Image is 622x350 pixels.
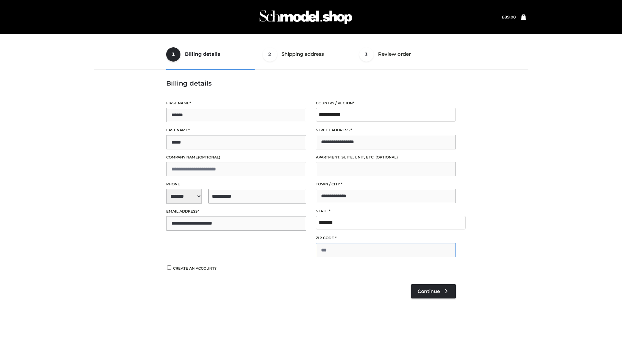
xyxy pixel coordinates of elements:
label: Apartment, suite, unit, etc. [316,154,456,160]
label: Company name [166,154,306,160]
label: Country / Region [316,100,456,106]
span: £ [502,15,504,19]
label: First name [166,100,306,106]
a: £89.00 [502,15,516,19]
input: Create an account? [166,265,172,270]
span: (optional) [375,155,398,159]
span: (optional) [198,155,220,159]
label: State [316,208,456,214]
span: Continue [418,288,440,294]
bdi: 89.00 [502,15,516,19]
h3: Billing details [166,79,456,87]
label: Last name [166,127,306,133]
label: Street address [316,127,456,133]
label: Phone [166,181,306,187]
label: Email address [166,208,306,215]
a: Continue [411,284,456,298]
label: ZIP Code [316,235,456,241]
label: Town / City [316,181,456,187]
span: Create an account? [173,266,217,271]
img: Schmodel Admin 964 [257,4,354,30]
